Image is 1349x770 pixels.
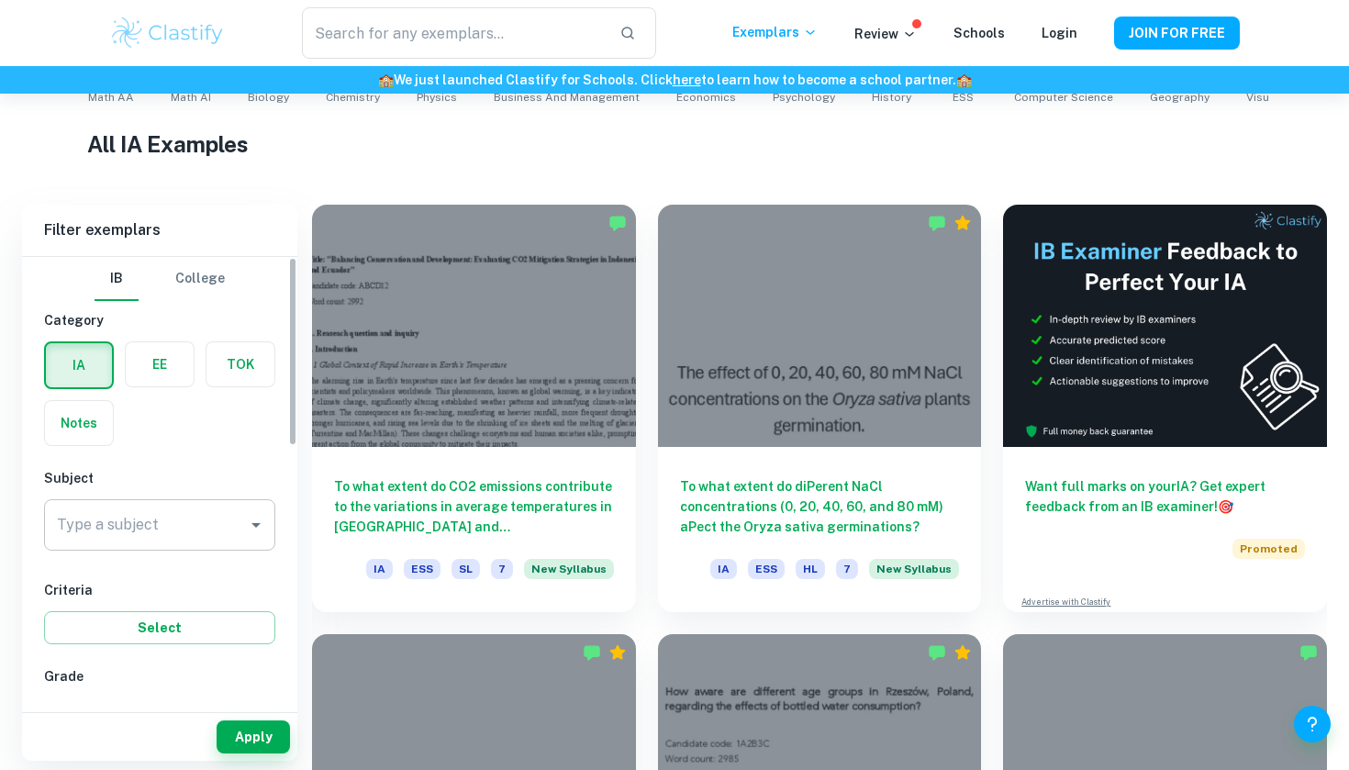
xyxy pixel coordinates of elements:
img: Marked [1299,643,1318,662]
button: College [175,257,225,301]
span: ESS [748,559,785,579]
span: Math AA [88,89,134,106]
button: TOK [206,342,274,386]
button: Select [44,611,275,644]
span: New Syllabus [869,559,959,579]
span: 🎯 [1218,499,1233,514]
h6: Category [44,310,275,330]
h6: Grade [44,666,275,686]
span: Biology [248,89,289,106]
h6: We just launched Clastify for Schools. Click to learn how to become a school partner. [4,70,1345,90]
input: Search for any exemplars... [302,7,605,59]
span: ESS [953,89,974,106]
span: Economics [676,89,736,106]
img: Marked [928,214,946,232]
button: IB [95,257,139,301]
a: Want full marks on yourIA? Get expert feedback from an IB examiner!PromotedAdvertise with Clastify [1003,205,1327,612]
a: here [673,73,701,87]
a: Schools [953,26,1005,40]
h6: Filter exemplars [22,205,297,256]
p: Review [854,24,917,44]
span: Geography [1150,89,1210,106]
p: Exemplars [732,22,818,42]
span: HL [796,559,825,579]
span: Psychology [773,89,835,106]
button: Notes [45,401,113,445]
span: Math AI [171,89,211,106]
button: Apply [217,720,290,753]
h6: To what extent do diPerent NaCl concentrations (0, 20, 40, 60, and 80 mM) aPect the Oryza sativa ... [680,476,960,537]
span: 🏫 [378,73,394,87]
span: ESS [404,559,440,579]
div: Starting from the May 2026 session, the ESS IA requirements have changed. We created this exempla... [524,559,614,590]
span: Physics [417,89,457,106]
div: Filter type choice [95,257,225,301]
span: Promoted [1232,539,1305,559]
span: History [872,89,911,106]
span: IA [366,559,393,579]
a: To what extent do diPerent NaCl concentrations (0, 20, 40, 60, and 80 mM) aPect the Oryza sativa ... [658,205,982,612]
img: Marked [928,643,946,662]
img: Clastify logo [109,15,226,51]
span: SL [452,559,480,579]
img: Thumbnail [1003,205,1327,447]
img: Marked [583,643,601,662]
div: Starting from the May 2026 session, the ESS IA requirements have changed. We created this exempla... [869,559,959,590]
span: New Syllabus [524,559,614,579]
h6: To what extent do CO2 emissions contribute to the variations in average temperatures in [GEOGRAPH... [334,476,614,537]
span: 7 [491,559,513,579]
span: Computer Science [1014,89,1113,106]
span: 🏫 [956,73,972,87]
button: IA [46,343,112,387]
a: Advertise with Clastify [1021,596,1110,608]
div: Premium [953,643,972,662]
span: Chemistry [326,89,380,106]
a: Login [1042,26,1077,40]
button: Help and Feedback [1294,706,1331,742]
div: Premium [608,643,627,662]
a: To what extent do CO2 emissions contribute to the variations in average temperatures in [GEOGRAPH... [312,205,636,612]
button: EE [126,342,194,386]
h6: Criteria [44,580,275,600]
span: IA [710,559,737,579]
button: Open [243,512,269,538]
h1: All IA Examples [87,128,1262,161]
img: Marked [608,214,627,232]
h6: Subject [44,468,275,488]
h6: Want full marks on your IA ? Get expert feedback from an IB examiner! [1025,476,1305,517]
span: Business and Management [494,89,640,106]
button: JOIN FOR FREE [1114,17,1240,50]
div: Premium [953,214,972,232]
span: 7 [836,559,858,579]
